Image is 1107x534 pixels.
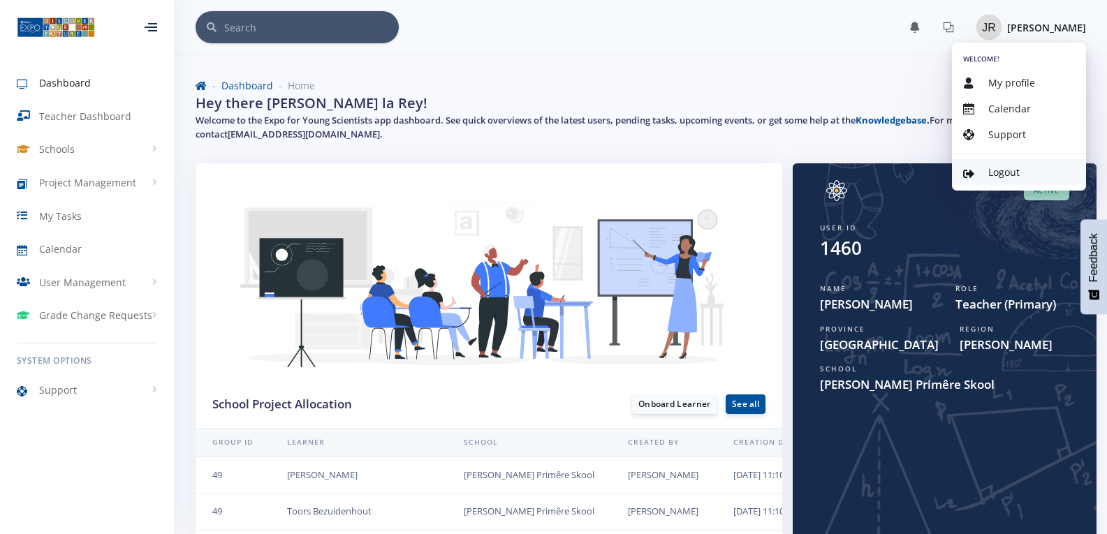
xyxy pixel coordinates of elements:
[820,223,856,232] span: User ID
[270,457,447,494] td: [PERSON_NAME]
[1024,181,1069,201] span: Active
[196,429,270,457] th: Group ID
[856,114,930,126] a: Knowledgebase.
[39,209,82,223] span: My Tasks
[196,93,427,114] h2: Hey there [PERSON_NAME] la Rey!
[988,128,1026,141] span: Support
[39,275,126,290] span: User Management
[955,283,978,293] span: Role
[17,16,95,38] img: ...
[960,336,1069,354] span: [PERSON_NAME]
[39,383,77,397] span: Support
[988,102,1031,115] span: Calendar
[611,457,717,494] td: [PERSON_NAME]
[976,15,1002,40] img: Image placeholder
[820,324,865,334] span: Province
[447,457,611,494] td: [PERSON_NAME] Primêre Skool
[1007,21,1086,34] span: [PERSON_NAME]
[1087,233,1100,282] span: Feedback
[17,355,157,367] h6: System Options
[270,494,447,531] td: Toors Bezuidenhout
[820,235,862,262] div: 1460
[717,457,816,494] td: [DATE] 11:10
[39,175,136,190] span: Project Management
[1080,219,1107,314] button: Feedback - Show survey
[820,180,853,201] img: Image placeholder
[820,376,1069,394] span: [PERSON_NAME] Primêre Skool
[39,142,75,156] span: Schools
[212,395,478,413] h3: School Project Allocation
[820,336,939,354] span: [GEOGRAPHIC_DATA]
[39,75,91,90] span: Dashboard
[632,394,717,414] a: Onboard Learner
[224,11,399,43] input: Search
[221,79,273,92] a: Dashboard
[820,295,934,313] span: [PERSON_NAME]
[447,429,611,457] th: School
[447,494,611,531] td: [PERSON_NAME] Primêre Skool
[965,12,1086,43] a: Image placeholder [PERSON_NAME]
[820,364,857,373] span: School
[196,114,1086,141] h5: Welcome to the Expo for Young Scientists app dashboard. See quick overviews of the latest users, ...
[963,54,1075,64] h6: Welcome!
[952,121,1086,147] a: Support
[952,96,1086,121] a: Calendar
[820,283,846,293] span: Name
[39,308,152,322] span: Grade Change Requests
[228,128,380,140] a: [EMAIL_ADDRESS][DOMAIN_NAME]
[717,494,816,531] td: [DATE] 11:10
[196,494,270,531] td: 49
[196,457,270,494] td: 49
[611,429,717,457] th: Created By
[952,70,1086,96] a: My profile
[611,494,717,531] td: [PERSON_NAME]
[196,78,1086,93] nav: breadcrumb
[988,165,1020,179] span: Logout
[273,78,315,93] li: Home
[270,429,447,457] th: Learner
[39,242,82,256] span: Calendar
[952,159,1086,185] a: Logout
[202,177,776,394] img: Learner
[988,76,1035,89] span: My profile
[717,429,816,457] th: Creation Date
[39,109,131,124] span: Teacher Dashboard
[955,295,1070,313] span: Teacher (Primary)
[726,394,765,414] a: See all
[960,324,995,334] span: Region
